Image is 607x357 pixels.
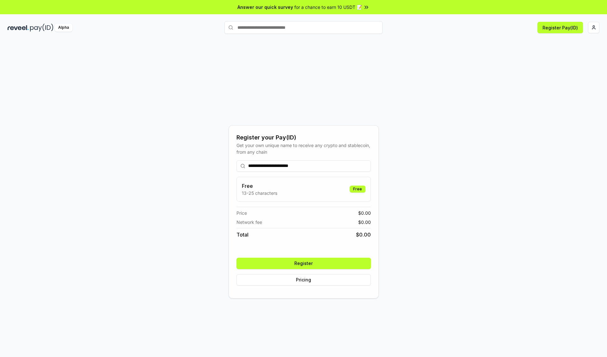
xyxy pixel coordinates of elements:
[236,219,262,225] span: Network fee
[55,24,72,32] div: Alpha
[236,142,371,155] div: Get your own unique name to receive any crypto and stablecoin, from any chain
[236,210,247,216] span: Price
[236,231,248,238] span: Total
[358,210,371,216] span: $ 0.00
[236,133,371,142] div: Register your Pay(ID)
[8,24,29,32] img: reveel_dark
[242,190,277,196] p: 13-25 characters
[242,182,277,190] h3: Free
[356,231,371,238] span: $ 0.00
[236,274,371,286] button: Pricing
[237,4,293,10] span: Answer our quick survey
[294,4,362,10] span: for a chance to earn 10 USDT 📝
[236,258,371,269] button: Register
[358,219,371,225] span: $ 0.00
[350,186,365,193] div: Free
[30,24,53,32] img: pay_id
[537,22,583,33] button: Register Pay(ID)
